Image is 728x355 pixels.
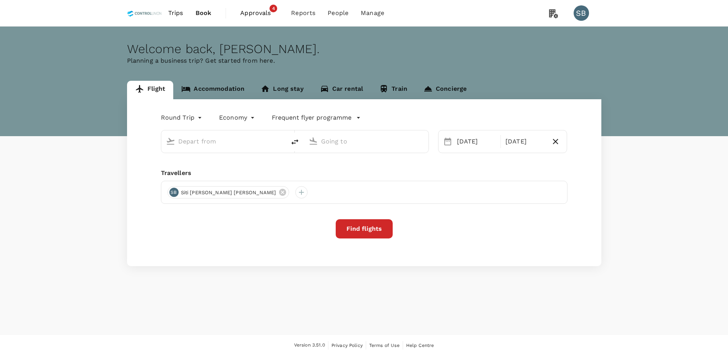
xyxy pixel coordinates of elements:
[178,135,269,147] input: Depart from
[269,5,277,12] span: 4
[173,81,253,99] a: Accommodation
[127,42,601,56] div: Welcome back , [PERSON_NAME] .
[272,113,361,122] button: Frequent flyer programme
[454,134,499,149] div: [DATE]
[415,81,475,99] a: Concierge
[369,343,400,348] span: Terms of Use
[280,140,282,142] button: Open
[331,341,363,350] a: Privacy Policy
[369,341,400,350] a: Terms of Use
[219,112,256,124] div: Economy
[127,56,601,65] p: Planning a business trip? Get started from here.
[291,8,315,18] span: Reports
[406,343,434,348] span: Help Centre
[161,168,567,178] div: Travellers
[331,343,363,348] span: Privacy Policy
[272,113,351,122] p: Frequent flyer programme
[161,112,204,124] div: Round Trip
[176,189,281,197] span: Siti [PERSON_NAME] [PERSON_NAME]
[127,81,174,99] a: Flight
[336,219,393,238] button: Find flights
[361,8,384,18] span: Manage
[127,5,162,22] img: Control Union Malaysia Sdn. Bhd.
[574,5,589,21] div: SB
[371,81,415,99] a: Train
[169,188,179,197] div: SB
[312,81,372,99] a: Car rental
[286,133,304,151] button: delete
[321,135,412,147] input: Going to
[502,134,547,149] div: [DATE]
[167,186,290,198] div: SBSiti [PERSON_NAME] [PERSON_NAME]
[294,342,325,349] span: Version 3.51.0
[240,8,279,18] span: Approvals
[196,8,212,18] span: Book
[168,8,183,18] span: Trips
[406,341,434,350] a: Help Centre
[423,140,425,142] button: Open
[328,8,348,18] span: People
[253,81,311,99] a: Long stay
